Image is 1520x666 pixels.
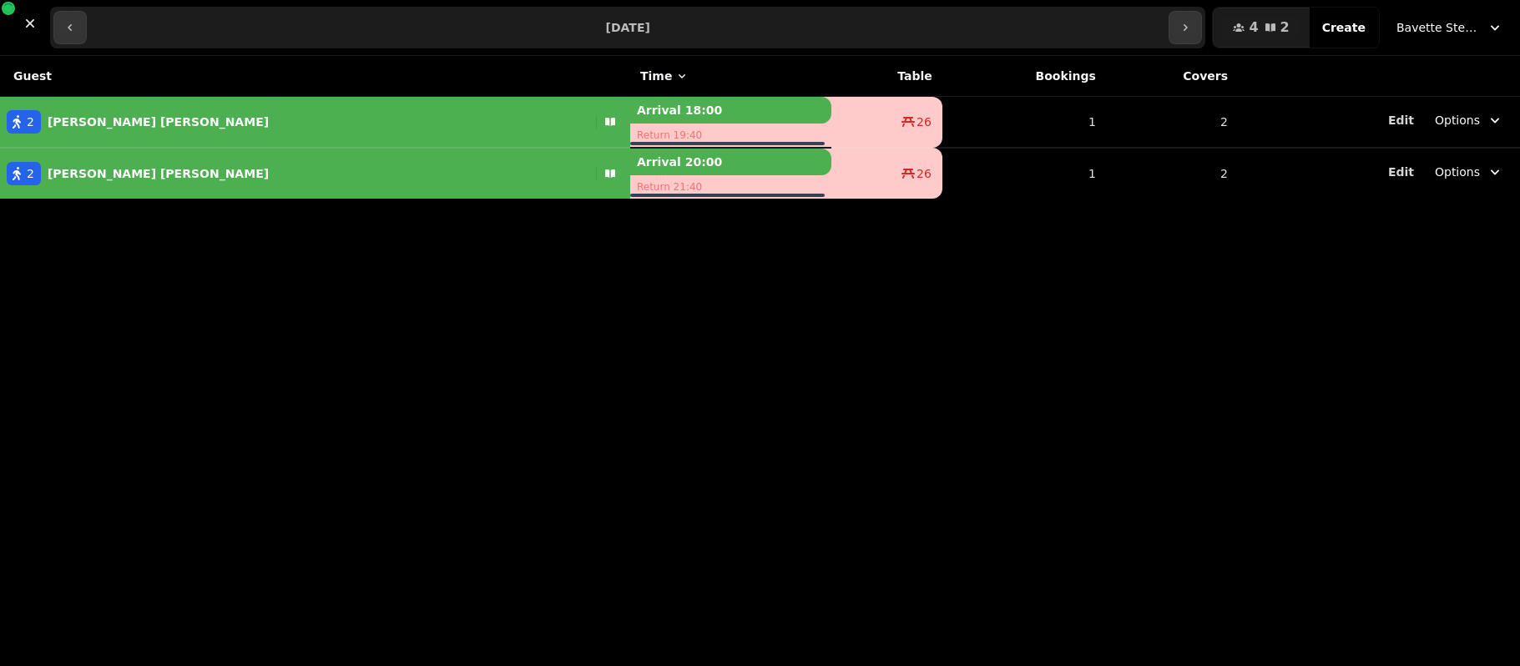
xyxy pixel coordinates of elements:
[1388,112,1414,129] button: Edit
[942,56,1106,97] th: Bookings
[1388,114,1414,126] span: Edit
[1213,8,1309,48] button: 42
[640,68,689,84] button: Time
[27,114,34,130] span: 2
[1106,97,1238,149] td: 2
[1425,105,1513,135] button: Options
[630,124,831,147] p: Return 19:40
[640,68,672,84] span: Time
[630,175,831,199] p: Return 21:40
[1396,19,1480,36] span: Bavette Steakhouse - [PERSON_NAME]
[942,97,1106,149] td: 1
[1280,21,1290,34] span: 2
[1106,56,1238,97] th: Covers
[917,114,932,130] span: 26
[1249,21,1258,34] span: 4
[48,165,269,182] p: [PERSON_NAME] [PERSON_NAME]
[917,165,932,182] span: 26
[48,114,269,130] p: [PERSON_NAME] [PERSON_NAME]
[942,148,1106,199] td: 1
[1435,164,1480,180] span: Options
[27,165,34,182] span: 2
[1106,148,1238,199] td: 2
[1388,164,1414,180] button: Edit
[1386,13,1513,43] button: Bavette Steakhouse - [PERSON_NAME]
[1309,8,1379,48] button: Create
[831,56,942,97] th: Table
[1425,157,1513,187] button: Options
[630,97,831,124] p: Arrival 18:00
[1388,166,1414,178] span: Edit
[1435,112,1480,129] span: Options
[630,149,831,175] p: Arrival 20:00
[1322,22,1366,33] span: Create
